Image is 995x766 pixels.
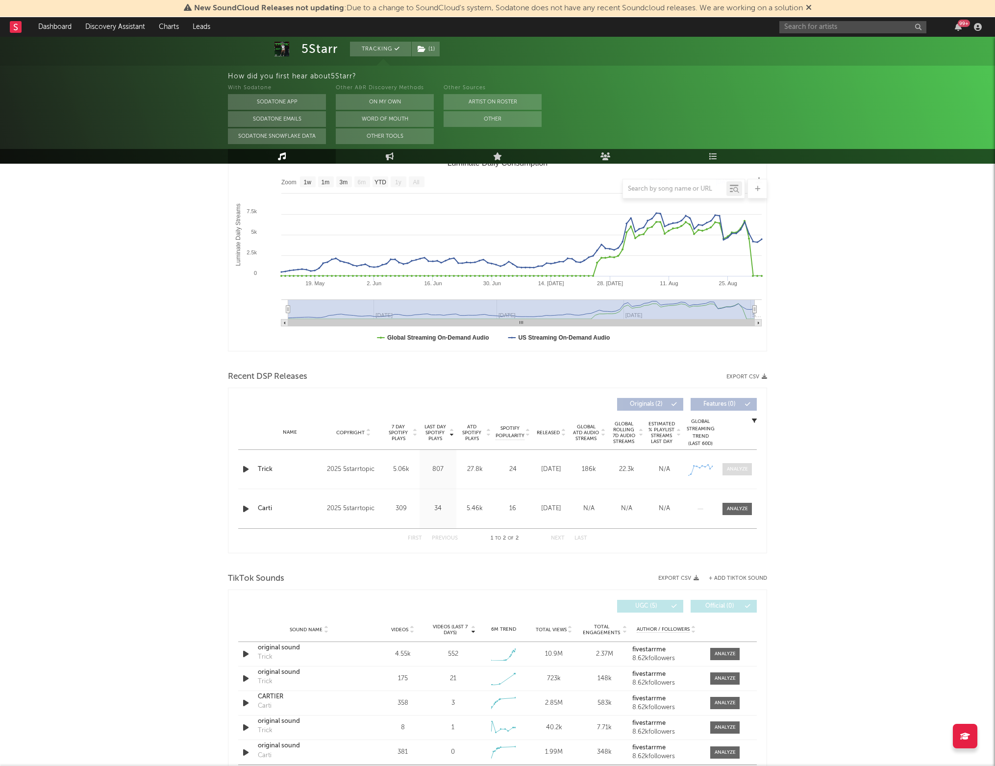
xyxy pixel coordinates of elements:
div: 4.55k [380,649,425,659]
div: 2025 5starrtopic [327,464,380,475]
div: Trick [258,726,273,736]
div: 8.62k followers [632,729,700,736]
button: Artist on Roster [444,94,542,110]
div: Other A&R Discovery Methods [336,82,434,94]
div: 2025 5starrtopic [327,503,380,515]
div: Carti [258,751,272,761]
span: Estimated % Playlist Streams Last Day [648,421,675,445]
a: original sound [258,717,360,726]
button: (1) [412,42,440,56]
button: Previous [432,536,458,541]
span: Features ( 0 ) [697,401,742,407]
a: CARTIER [258,692,360,702]
div: 8 [380,723,425,733]
span: to [495,536,501,541]
div: 723k [531,674,577,684]
div: [DATE] [535,465,568,474]
div: 8.62k followers [632,680,700,687]
button: Originals(2) [617,398,683,411]
div: How did you first hear about 5Starr ? [228,71,995,82]
div: 5.06k [385,465,417,474]
span: of [508,536,514,541]
span: 7 Day Spotify Plays [385,424,411,442]
span: TikTok Sounds [228,573,284,585]
div: 175 [380,674,425,684]
div: Other Sources [444,82,542,94]
text: Luminate Daily Streams [235,203,242,266]
div: Trick [258,677,273,687]
span: Dismiss [806,4,812,12]
div: 7.71k [582,723,627,733]
strong: fivestarrme [632,671,666,677]
span: : Due to a change to SoundCloud's system, Sodatone does not have any recent Soundcloud releases. ... [194,4,803,12]
text: 2.5k [247,249,257,255]
div: 8.62k followers [632,704,700,711]
text: 5k [251,229,257,235]
div: 40.2k [531,723,577,733]
text: 11. Aug [660,280,678,286]
span: Recent DSP Releases [228,371,307,383]
button: + Add TikTok Sound [699,576,767,581]
button: Other Tools [336,128,434,144]
text: 19. May [305,280,325,286]
div: 807 [422,465,454,474]
div: 8.62k followers [632,753,700,760]
span: Global Rolling 7D Audio Streams [610,421,637,445]
button: Features(0) [691,398,757,411]
input: Search for artists [779,21,926,33]
text: 14. [DATE] [538,280,564,286]
a: original sound [258,667,360,677]
div: 552 [448,649,458,659]
div: 309 [385,504,417,514]
span: Copyright [336,430,365,436]
span: ( 1 ) [411,42,440,56]
div: 583k [582,698,627,708]
div: 1.99M [531,747,577,757]
div: 348k [582,747,627,757]
button: Official(0) [691,600,757,613]
span: Originals ( 2 ) [623,401,669,407]
div: 1 [451,723,454,733]
text: S… [752,312,761,318]
a: fivestarrme [632,744,700,751]
button: Export CSV [658,575,699,581]
text: [DATE] [716,178,734,185]
strong: fivestarrme [632,646,666,653]
text: 28. [DATE] [597,280,623,286]
button: Next [551,536,565,541]
div: 5Starr [301,42,338,56]
svg: Luminate Daily Consumption [228,155,767,351]
div: 2.37M [582,649,627,659]
div: 5.46k [459,504,491,514]
div: 6M Trend [481,626,526,633]
div: 358 [380,698,425,708]
strong: fivestarrme [632,695,666,702]
span: Released [537,430,560,436]
a: original sound [258,643,360,653]
text: 25. Aug [719,280,737,286]
text: 16. Jun [424,280,442,286]
div: 8.62k followers [632,655,700,662]
span: Official ( 0 ) [697,603,742,609]
strong: fivestarrme [632,744,666,751]
text: [DATE] [649,178,668,185]
div: 99 + [958,20,970,27]
a: Charts [152,17,186,37]
button: Tracking [350,42,411,56]
div: [DATE] [535,504,568,514]
a: Dashboard [31,17,78,37]
a: original sound [258,741,360,751]
a: fivestarrme [632,671,700,678]
div: Trick [258,652,273,662]
strong: fivestarrme [632,720,666,726]
button: Last [574,536,587,541]
div: 381 [380,747,425,757]
a: Trick [258,465,322,474]
div: 0 [451,747,455,757]
div: 148k [582,674,627,684]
